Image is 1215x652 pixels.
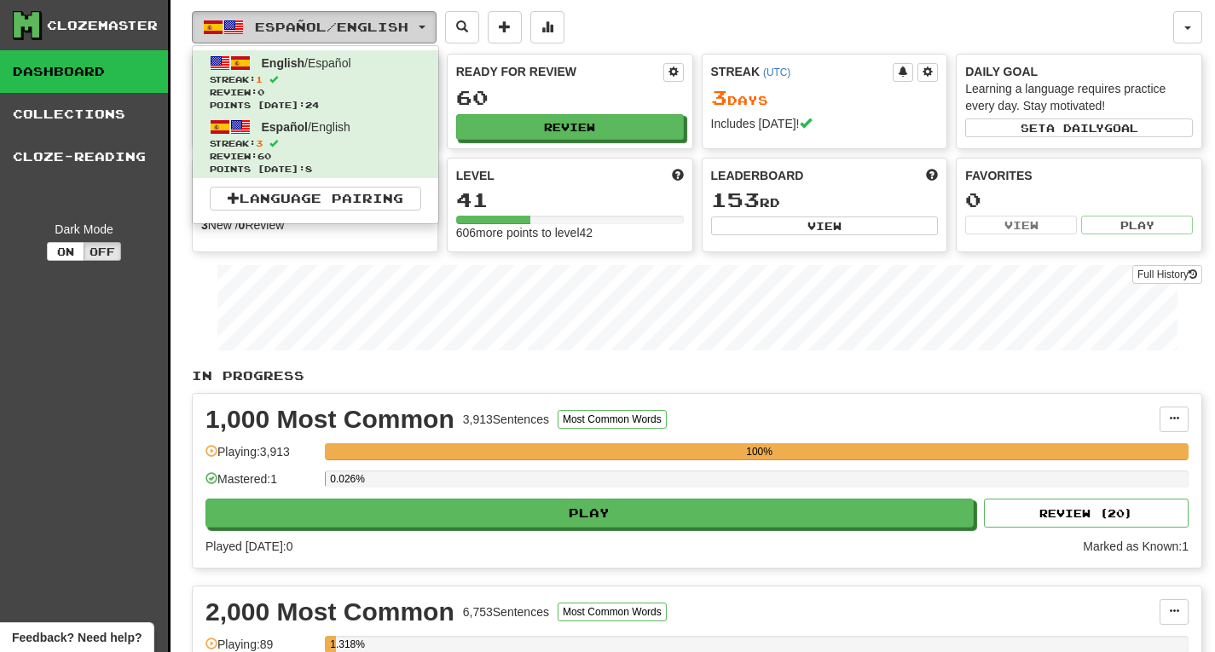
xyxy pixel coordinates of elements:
div: Favorites [965,167,1193,184]
span: This week in points, UTC [926,167,938,184]
button: Most Common Words [558,603,667,621]
span: Streak: [210,137,421,150]
span: / Español [262,56,351,70]
div: 3,913 Sentences [463,411,549,428]
div: Includes [DATE]! [711,115,939,132]
span: Points [DATE]: 24 [210,99,421,112]
button: On [47,242,84,261]
span: 153 [711,188,760,211]
button: Español/English [192,11,437,43]
strong: 0 [239,218,246,232]
div: Daily Goal [965,63,1193,80]
button: Add sentence to collection [488,11,522,43]
div: Marked as Known: 1 [1083,538,1189,555]
span: Review: 60 [210,150,421,163]
div: 100% [330,443,1189,460]
div: Streak [711,63,894,80]
a: English/EspañolStreak:1 Review:0Points [DATE]:24 [193,50,438,114]
div: Playing: 3,913 [205,443,316,471]
span: Played [DATE]: 0 [205,539,292,553]
span: 3 [256,138,263,148]
div: 41 [456,189,684,211]
div: New / Review [201,216,429,234]
span: Level [456,167,495,184]
button: Seta dailygoal [965,118,1193,137]
span: Score more points to level up [672,167,684,184]
button: View [965,216,1077,234]
a: Language Pairing [210,187,421,211]
div: 2,000 Most Common [205,599,454,625]
div: 60 [456,87,684,108]
a: Full History [1132,265,1202,284]
div: Mastered: 1 [205,470,316,499]
div: 0 [965,189,1193,211]
div: Learning a language requires practice every day. Stay motivated! [965,80,1193,114]
button: Play [1081,216,1193,234]
span: Español / English [255,20,408,34]
div: 606 more points to level 42 [456,224,684,241]
a: (UTC) [763,66,790,78]
span: Leaderboard [711,167,804,184]
div: Ready for Review [456,63,663,80]
button: Search sentences [445,11,479,43]
button: Review [456,114,684,140]
span: Open feedback widget [12,629,142,646]
span: Review: 0 [210,86,421,99]
span: a daily [1046,122,1104,134]
button: More stats [530,11,564,43]
span: 1 [256,74,263,84]
button: Most Common Words [558,410,667,429]
span: English [262,56,305,70]
button: Off [84,242,121,261]
span: Streak: [210,73,421,86]
button: Review (20) [984,499,1189,528]
strong: 3 [201,218,208,232]
div: rd [711,189,939,211]
span: / English [262,120,350,134]
button: View [711,216,939,235]
div: 1,000 Most Common [205,407,454,432]
div: 6,753 Sentences [463,603,549,620]
span: Español [262,120,308,134]
span: 3 [711,85,727,109]
span: Points [DATE]: 8 [210,163,421,176]
div: Day s [711,87,939,109]
div: Dark Mode [13,221,155,238]
div: Clozemaster [47,17,158,34]
button: Play [205,499,974,528]
a: Español/EnglishStreak:3 Review:60Points [DATE]:8 [193,114,438,178]
p: In Progress [192,367,1202,384]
